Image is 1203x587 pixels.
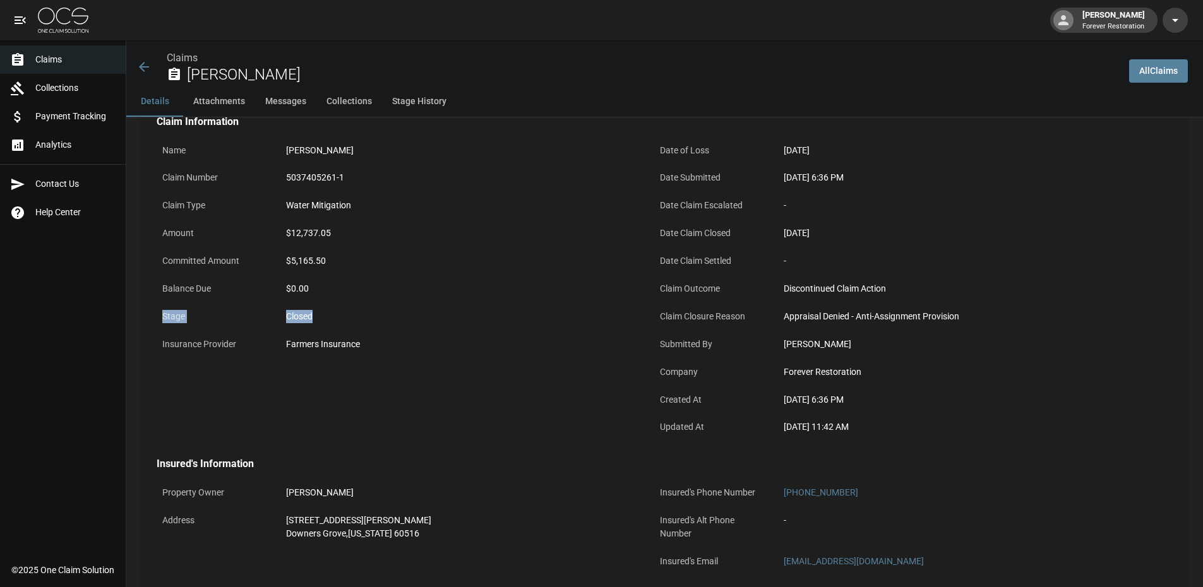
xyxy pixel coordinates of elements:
[784,171,1131,184] div: [DATE] 6:36 PM
[784,254,1131,268] div: -
[784,420,1131,434] div: [DATE] 11:42 AM
[784,365,1131,379] div: Forever Restoration
[382,86,457,117] button: Stage History
[38,8,88,33] img: ocs-logo-white-transparent.png
[126,86,1203,117] div: anchor tabs
[784,487,858,497] a: [PHONE_NUMBER]
[255,86,316,117] button: Messages
[654,480,768,505] p: Insured's Phone Number
[157,165,270,190] p: Claim Number
[286,199,633,212] div: Water Mitigation
[654,276,768,301] p: Claim Outcome
[286,144,633,157] div: [PERSON_NAME]
[784,282,1131,295] div: Discontinued Claim Action
[286,310,633,323] div: Closed
[654,332,768,357] p: Submitted By
[157,304,270,329] p: Stage
[286,282,633,295] div: $0.00
[187,66,1119,84] h2: [PERSON_NAME]
[654,388,768,412] p: Created At
[35,53,116,66] span: Claims
[286,514,633,527] div: [STREET_ADDRESS][PERSON_NAME]
[286,527,633,540] div: Downers Grove , [US_STATE] 60516
[286,338,633,351] div: Farmers Insurance
[286,486,633,499] div: [PERSON_NAME]
[654,193,768,218] p: Date Claim Escalated
[316,86,382,117] button: Collections
[286,254,633,268] div: $5,165.50
[157,116,1137,128] h4: Claim Information
[654,138,768,163] p: Date of Loss
[157,480,270,505] p: Property Owner
[35,206,116,219] span: Help Center
[286,171,633,184] div: 5037405261-1
[784,393,1131,406] div: [DATE] 6:36 PM
[157,193,270,218] p: Claim Type
[35,177,116,191] span: Contact Us
[784,199,1131,212] div: -
[126,86,183,117] button: Details
[784,227,1131,240] div: [DATE]
[654,360,768,384] p: Company
[654,249,768,273] p: Date Claim Settled
[167,52,198,64] a: Claims
[654,549,768,574] p: Insured's Email
[1077,9,1150,32] div: [PERSON_NAME]
[157,508,270,533] p: Address
[784,556,924,566] a: [EMAIL_ADDRESS][DOMAIN_NAME]
[784,338,1131,351] div: [PERSON_NAME]
[654,415,768,439] p: Updated At
[1082,21,1145,32] p: Forever Restoration
[35,81,116,95] span: Collections
[35,138,116,151] span: Analytics
[654,165,768,190] p: Date Submitted
[157,458,1137,470] h4: Insured's Information
[157,332,270,357] p: Insurance Provider
[784,310,1131,323] div: Appraisal Denied - Anti-Assignment Provision
[286,227,633,240] div: $12,737.05
[157,276,270,301] p: Balance Due
[654,508,768,546] p: Insured's Alt Phone Number
[157,138,270,163] p: Name
[35,110,116,123] span: Payment Tracking
[157,221,270,246] p: Amount
[11,564,114,576] div: © 2025 One Claim Solution
[654,221,768,246] p: Date Claim Closed
[183,86,255,117] button: Attachments
[784,144,1131,157] div: [DATE]
[8,8,33,33] button: open drawer
[157,249,270,273] p: Committed Amount
[1129,59,1188,83] a: AllClaims
[167,50,1119,66] nav: breadcrumb
[784,514,1131,527] div: -
[654,304,768,329] p: Claim Closure Reason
